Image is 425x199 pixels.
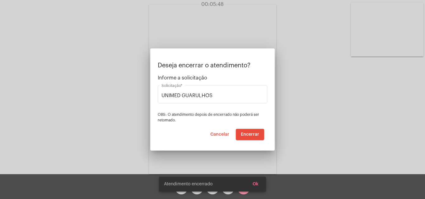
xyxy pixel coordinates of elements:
[205,129,234,140] button: Cancelar
[241,132,259,137] span: Encerrar
[158,62,267,69] p: Deseja encerrar o atendimento?
[158,113,259,122] span: OBS: O atendimento depois de encerrado não poderá ser retomado.
[161,93,264,98] input: Buscar solicitação
[253,182,259,186] span: Ok
[158,75,267,81] span: Informe a solicitação
[210,132,229,137] span: Cancelar
[164,181,213,187] span: Atendimento encerrado
[236,129,264,140] button: Encerrar
[201,2,224,7] span: 00:05:48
